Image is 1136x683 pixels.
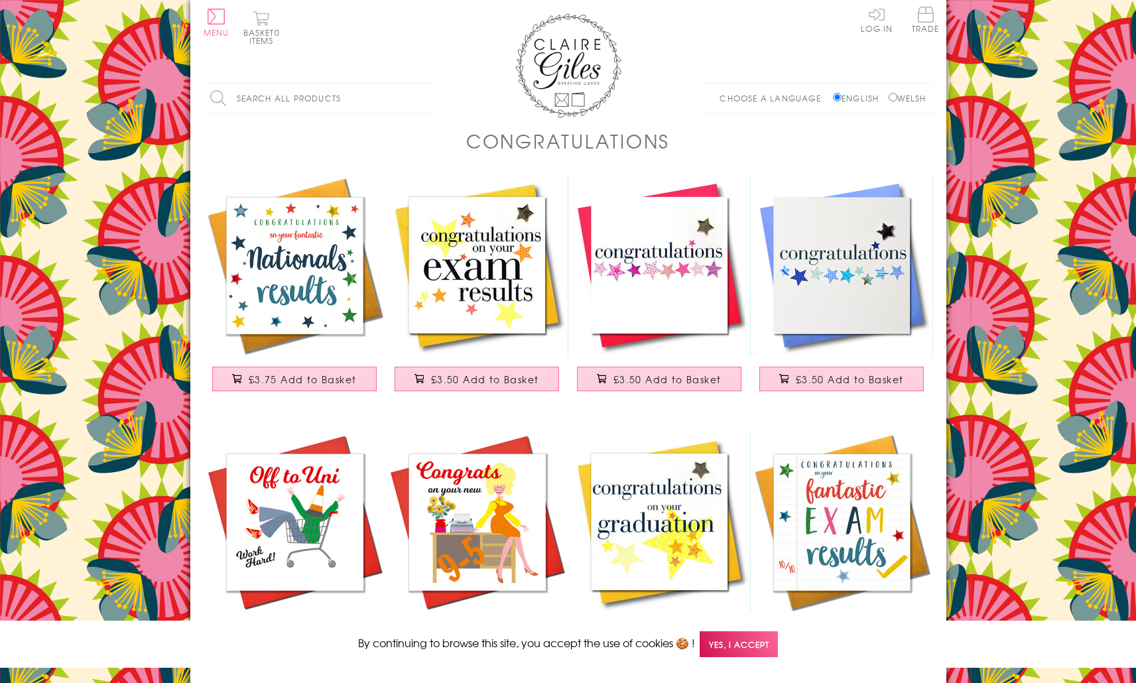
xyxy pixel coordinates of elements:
span: Menu [204,27,229,38]
span: Yes, I accept [700,631,778,657]
img: Claire Giles Greetings Cards [515,13,621,118]
a: Log In [861,7,893,32]
label: English [833,92,885,104]
button: £3.50 Add to Basket [577,367,741,391]
button: Basket0 items [243,11,280,44]
a: Exam Congratulations Card, Star, fantastic results, Embellished with pompoms £3.75 Add to Basket [751,431,933,661]
a: Congratulations and Good Luck Card, Off to Uni, Embellished with pompoms £3.75 Add to Basket [204,431,386,661]
span: £3.50 Add to Basket [431,373,539,386]
a: Congratulations Card, exam results, Embellished with a padded star £3.50 Add to Basket [386,174,568,404]
img: New Job Congratulations Card, 9-5 Dolly, Embellished with colourful pompoms [386,431,568,613]
span: £3.75 Add to Basket [249,373,357,386]
span: Trade [912,7,940,32]
img: Exam Congratulations Card, Star, fantastic results, Embellished with pompoms [751,431,933,613]
img: Congratulations and Good Luck Card, Off to Uni, Embellished with pompoms [204,431,386,613]
img: Congratulations Graduation Card, Embellished with a padded star [568,431,751,613]
span: £3.50 Add to Basket [613,373,722,386]
input: English [833,93,842,101]
span: 0 items [249,27,280,46]
input: Search [422,84,436,113]
img: Congratulations National Exam Results Card, Star, Embellished with pompoms [204,174,386,357]
img: Congratulations Card, exam results, Embellished with a padded star [386,174,568,357]
img: Congratulations Card, Blue Stars, Embellished with a padded star [751,174,933,357]
button: £3.50 Add to Basket [759,367,924,391]
button: Menu [204,9,229,36]
button: £3.75 Add to Basket [212,367,377,391]
a: Congratulations Card, Blue Stars, Embellished with a padded star £3.50 Add to Basket [751,174,933,404]
a: Congratulations National Exam Results Card, Star, Embellished with pompoms £3.75 Add to Basket [204,174,386,404]
a: Congratulations Card, Pink Stars, Embellished with a padded star £3.50 Add to Basket [568,174,751,404]
button: £3.50 Add to Basket [395,367,559,391]
a: New Job Congratulations Card, 9-5 Dolly, Embellished with colourful pompoms £3.75 Add to Basket [386,431,568,661]
label: Welsh [889,92,926,104]
a: Congratulations Graduation Card, Embellished with a padded star £3.50 Add to Basket [568,431,751,661]
p: Choose a language: [720,92,830,104]
h1: Congratulations [466,127,670,155]
input: Welsh [889,93,897,101]
img: Congratulations Card, Pink Stars, Embellished with a padded star [568,174,751,357]
input: Search all products [204,84,436,113]
span: £3.50 Add to Basket [796,373,904,386]
a: Trade [912,7,940,35]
